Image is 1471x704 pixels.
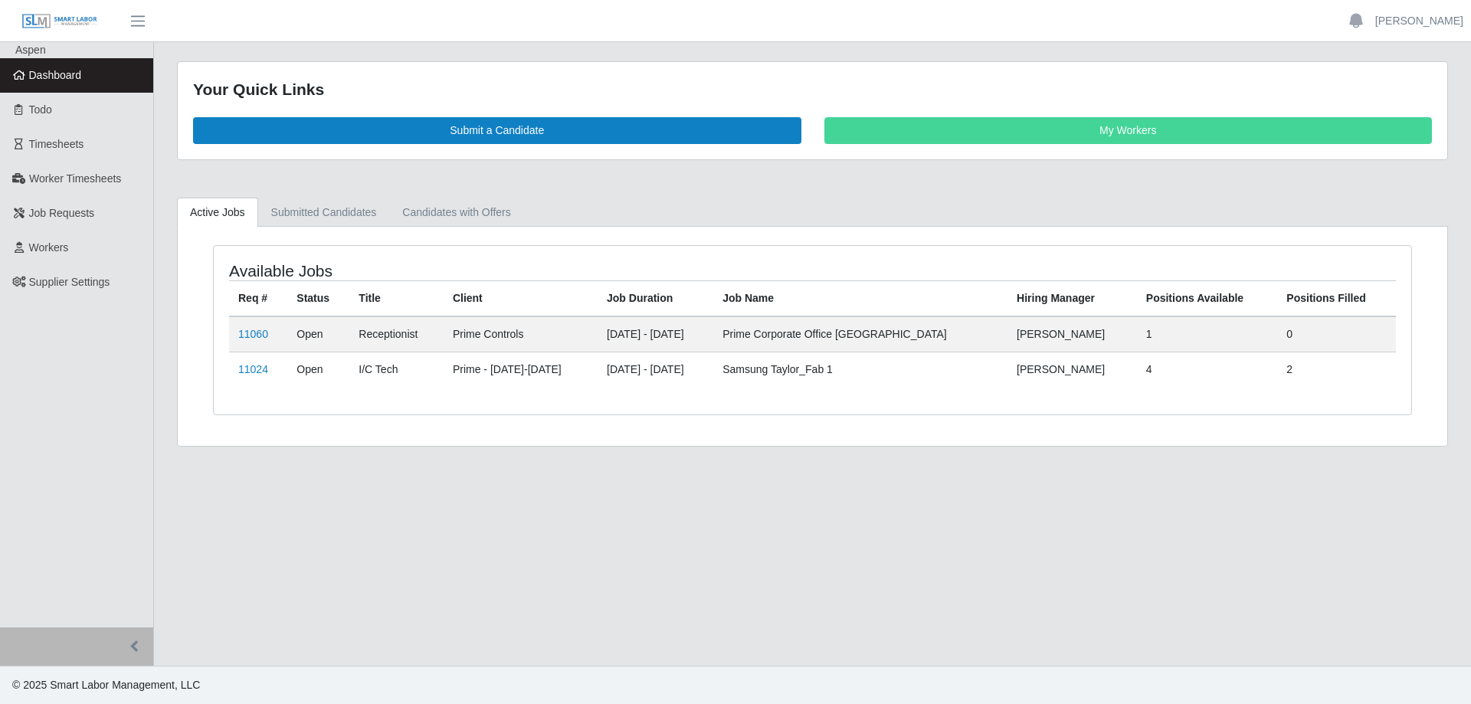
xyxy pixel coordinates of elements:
span: Job Requests [29,207,95,219]
td: [PERSON_NAME] [1007,316,1137,352]
td: Prime - [DATE]-[DATE] [444,352,598,387]
td: 4 [1137,352,1278,387]
th: Client [444,280,598,316]
th: Positions Available [1137,280,1278,316]
th: Req # [229,280,287,316]
td: I/C Tech [349,352,444,387]
span: Dashboard [29,69,82,81]
span: Todo [29,103,52,116]
a: [PERSON_NAME] [1375,13,1463,29]
span: Workers [29,241,69,254]
img: SLM Logo [21,13,98,30]
td: 2 [1277,352,1396,387]
td: Prime Corporate Office [GEOGRAPHIC_DATA] [713,316,1007,352]
span: Supplier Settings [29,276,110,288]
th: Hiring Manager [1007,280,1137,316]
td: 0 [1277,316,1396,352]
th: Status [287,280,349,316]
td: [PERSON_NAME] [1007,352,1137,387]
th: Positions Filled [1277,280,1396,316]
span: © 2025 Smart Labor Management, LLC [12,679,200,691]
a: 11024 [238,363,268,375]
td: [DATE] - [DATE] [598,316,713,352]
th: Job Name [713,280,1007,316]
td: 1 [1137,316,1278,352]
td: Open [287,316,349,352]
span: Aspen [15,44,46,56]
td: Samsung Taylor_Fab 1 [713,352,1007,387]
td: [DATE] - [DATE] [598,352,713,387]
a: Active Jobs [177,198,258,228]
span: Worker Timesheets [29,172,121,185]
td: Receptionist [349,316,444,352]
a: My Workers [824,117,1433,144]
h4: Available Jobs [229,261,702,280]
td: Prime Controls [444,316,598,352]
span: Timesheets [29,138,84,150]
div: Your Quick Links [193,77,1432,102]
th: Title [349,280,444,316]
td: Open [287,352,349,387]
th: Job Duration [598,280,713,316]
a: 11060 [238,328,268,340]
a: Submitted Candidates [258,198,390,228]
a: Submit a Candidate [193,117,801,144]
a: Candidates with Offers [389,198,523,228]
